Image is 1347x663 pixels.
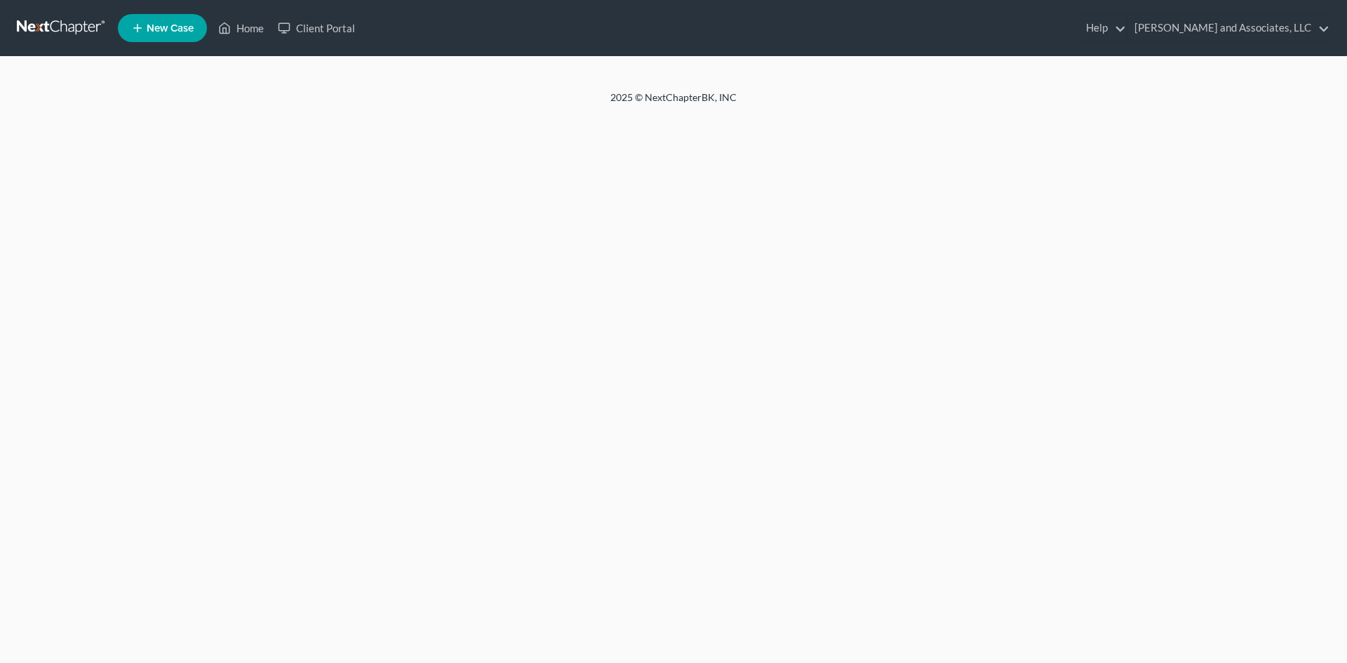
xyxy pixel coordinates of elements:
[271,15,362,41] a: Client Portal
[211,15,271,41] a: Home
[118,14,207,42] new-legal-case-button: New Case
[1127,15,1329,41] a: [PERSON_NAME] and Associates, LLC
[1079,15,1126,41] a: Help
[274,91,1073,116] div: 2025 © NextChapterBK, INC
